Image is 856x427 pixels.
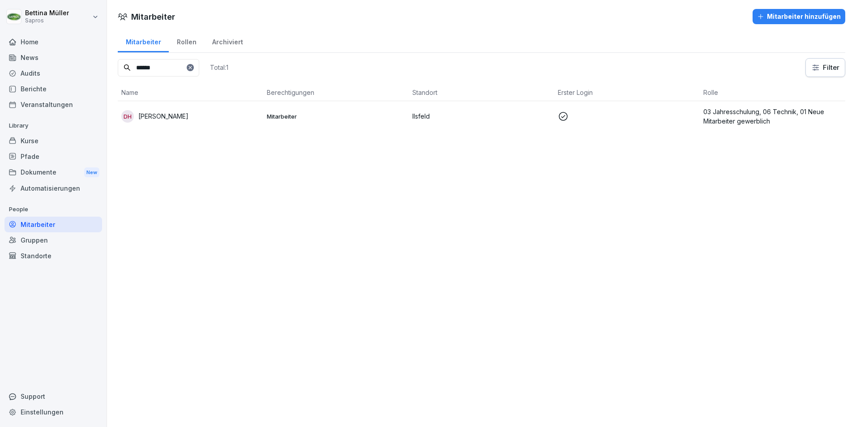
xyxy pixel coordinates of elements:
a: News [4,50,102,65]
div: New [84,167,99,178]
p: Library [4,119,102,133]
a: Pfade [4,149,102,164]
p: People [4,202,102,217]
a: Home [4,34,102,50]
button: Filter [806,59,845,77]
th: Name [118,84,263,101]
p: Sapros [25,17,69,24]
a: Einstellungen [4,404,102,420]
a: Standorte [4,248,102,264]
th: Standort [409,84,554,101]
a: Audits [4,65,102,81]
th: Erster Login [554,84,700,101]
p: Mitarbeiter [267,112,405,120]
th: Rolle [700,84,845,101]
p: Total: 1 [210,63,228,72]
a: Veranstaltungen [4,97,102,112]
a: Archiviert [204,30,251,52]
a: Mitarbeiter [118,30,169,52]
h1: Mitarbeiter [131,11,175,23]
p: [PERSON_NAME] [138,111,188,121]
div: Support [4,389,102,404]
a: Mitarbeiter [4,217,102,232]
a: Gruppen [4,232,102,248]
a: Berichte [4,81,102,97]
button: Mitarbeiter hinzufügen [753,9,845,24]
div: Dokumente [4,164,102,181]
a: Automatisierungen [4,180,102,196]
div: DH [121,110,134,123]
div: Mitarbeiter hinzufügen [757,12,841,21]
a: Kurse [4,133,102,149]
a: Rollen [169,30,204,52]
p: 03 Jahresschulung, 06 Technik, 01 Neue Mitarbeiter gewerblich [703,107,842,126]
a: DokumenteNew [4,164,102,181]
p: Ilsfeld [412,111,551,121]
p: Bettina Müller [25,9,69,17]
th: Berechtigungen [263,84,409,101]
div: Filter [811,63,839,72]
